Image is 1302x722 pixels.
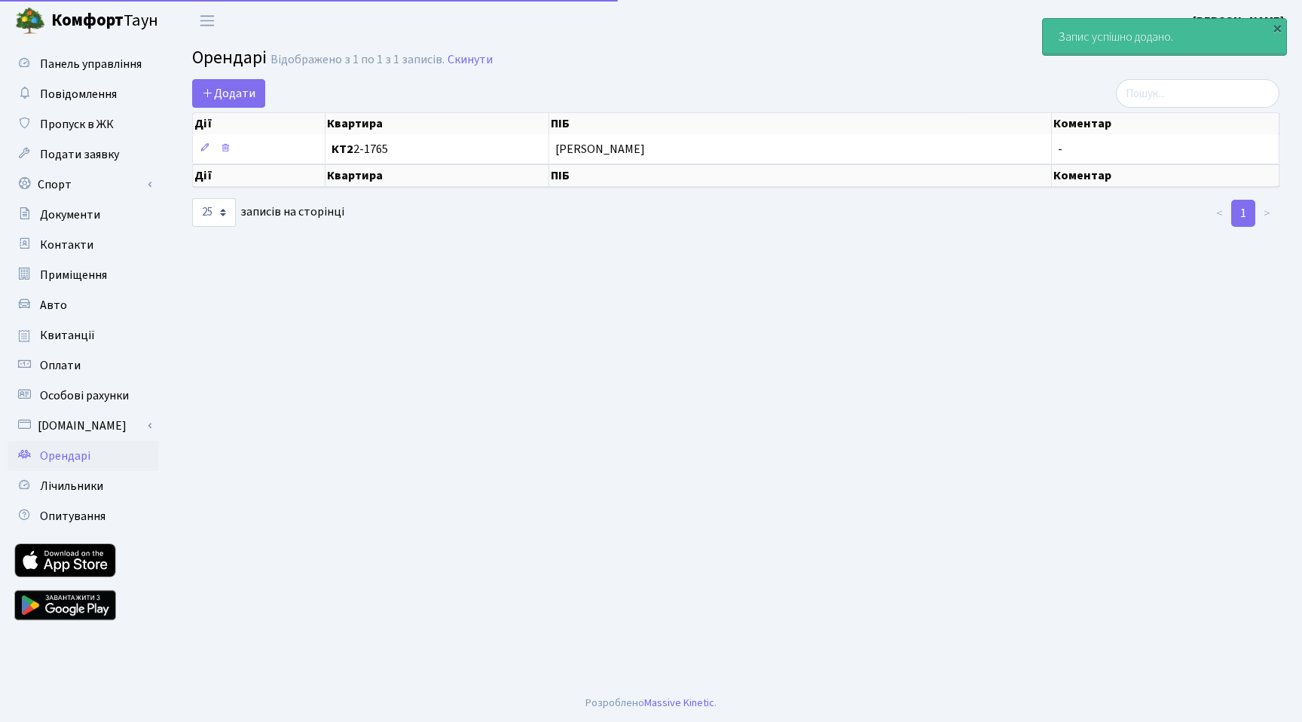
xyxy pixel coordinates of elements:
div: × [1270,20,1285,35]
a: Авто [8,290,158,320]
b: КТ2 [332,141,353,158]
a: Повідомлення [8,79,158,109]
th: Квартира [325,164,550,187]
th: ПІБ [549,164,1052,187]
select: записів на сторінці [192,198,236,227]
a: Документи [8,200,158,230]
span: Пропуск в ЖК [40,116,114,133]
span: - [1058,141,1062,158]
span: Документи [40,207,100,223]
th: Квартира [325,113,550,134]
a: Пропуск в ЖК [8,109,158,139]
span: 2-1765 [332,143,543,155]
b: Комфорт [51,8,124,32]
span: Орендарі [192,44,267,71]
a: Квитанції [8,320,158,350]
a: Оплати [8,350,158,381]
th: ПІБ [549,113,1052,134]
button: Переключити навігацію [188,8,226,33]
span: Контакти [40,237,93,253]
span: Квитанції [40,327,95,344]
a: Скинути [448,53,493,67]
div: Відображено з 1 по 1 з 1 записів. [270,53,445,67]
th: Дії [193,164,325,187]
a: [DOMAIN_NAME] [8,411,158,441]
span: Авто [40,297,67,314]
a: [PERSON_NAME] [1193,12,1284,30]
a: Особові рахунки [8,381,158,411]
span: Додати [202,85,255,102]
span: Особові рахунки [40,387,129,404]
span: [PERSON_NAME] [555,143,1045,155]
span: Повідомлення [40,86,117,102]
span: Панель управління [40,56,142,72]
a: Панель управління [8,49,158,79]
a: Спорт [8,170,158,200]
th: Коментар [1052,113,1279,134]
span: Приміщення [40,267,107,283]
span: Орендарі [40,448,90,464]
th: Дії [193,113,325,134]
th: Коментар [1052,164,1279,187]
span: Подати заявку [40,146,119,163]
span: Опитування [40,508,105,525]
div: Розроблено . [585,695,717,711]
a: Подати заявку [8,139,158,170]
img: logo.png [15,6,45,36]
a: Орендарі [8,441,158,471]
a: Приміщення [8,260,158,290]
div: Запис успішно додано. [1043,19,1286,55]
b: [PERSON_NAME] [1193,13,1284,29]
a: Додати [192,79,265,108]
label: записів на сторінці [192,198,344,227]
a: 1 [1231,200,1255,227]
span: Оплати [40,357,81,374]
input: Пошук... [1116,79,1279,108]
span: Таун [51,8,158,34]
a: Лічильники [8,471,158,501]
a: Опитування [8,501,158,531]
a: Massive Kinetic [644,695,714,711]
a: Контакти [8,230,158,260]
span: Лічильники [40,478,103,494]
